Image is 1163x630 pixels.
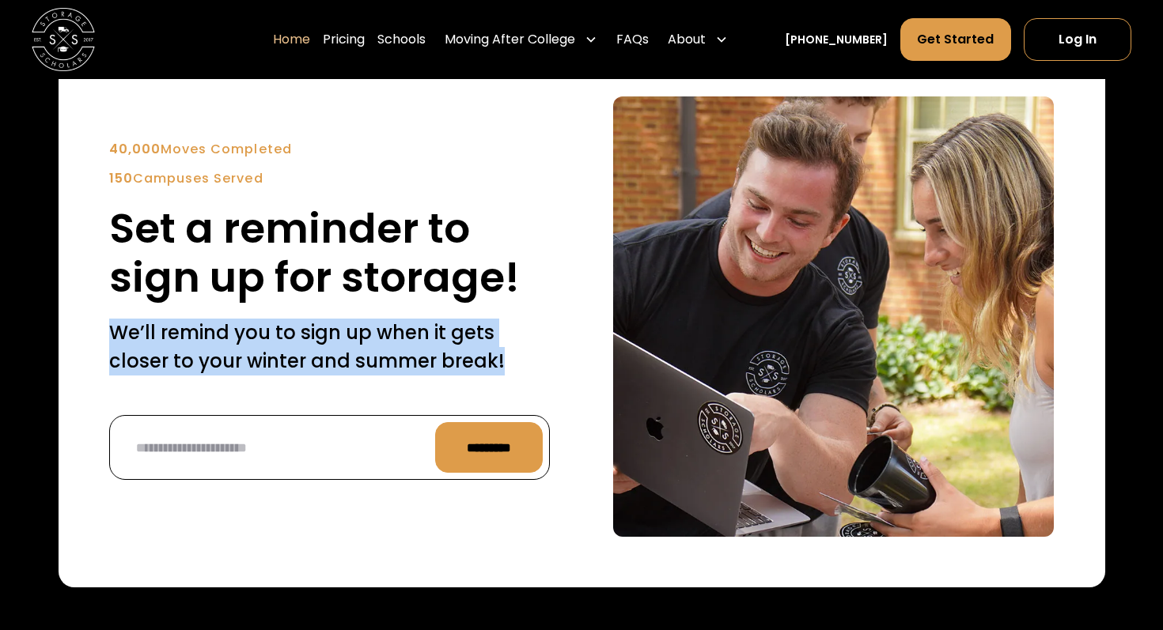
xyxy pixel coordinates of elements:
a: home [32,8,95,71]
strong: 150 [109,169,133,187]
a: [PHONE_NUMBER] [785,32,888,48]
h2: Set a reminder to sign up for storage! [109,204,550,303]
a: Log In [1024,18,1131,61]
img: Storage Scholars main logo [32,8,95,71]
p: We’ll remind you to sign up when it gets closer to your winter and summer break! [109,319,550,375]
div: Moving After College [438,17,604,62]
div: Moving After College [445,30,575,49]
div: About [661,17,734,62]
strong: 40,000 [109,140,161,158]
a: Get Started [900,18,1010,61]
a: Home [273,17,310,62]
a: Schools [377,17,426,62]
a: FAQs [616,17,649,62]
div: About [668,30,706,49]
div: Campuses Served [109,169,550,188]
form: Reminder Form [109,415,550,480]
a: Pricing [323,17,365,62]
div: Moves Completed [109,140,550,159]
img: Sign up for a text reminder. [613,96,1054,537]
